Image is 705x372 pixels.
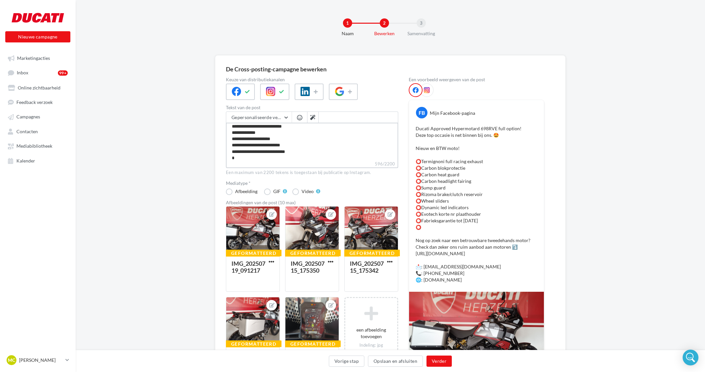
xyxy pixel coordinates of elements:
[291,260,325,274] div: IMG_20250715_175350
[226,181,398,186] label: Mediatype *
[302,189,314,194] div: Video
[231,260,265,274] div: IMG_20250719_091217
[18,85,61,90] span: Online zichtbaarheid
[273,189,280,194] div: GIF
[8,357,15,363] span: MC
[4,66,72,79] a: Inbox99+
[226,250,281,257] div: Geformatteerd
[16,158,35,163] span: Kalender
[19,357,63,363] p: [PERSON_NAME]
[16,114,40,120] span: Campagnes
[380,18,389,28] div: 2
[343,18,352,28] div: 1
[4,96,72,108] a: Feedback verzoek
[417,18,426,28] div: 3
[226,66,327,72] div: De Cross-posting-campagne bewerken
[16,129,38,134] span: Contacten
[344,250,400,257] div: Geformatteerd
[235,189,257,194] div: Afbeelding
[226,161,398,168] label: 596/2200
[416,125,537,283] p: Ducati Approved Hypermotard 698RVE full option! Deze top occasie is net binnen bij ons. 🤩 Nieuw e...
[4,140,72,152] a: Mediabibliotheek
[4,155,72,166] a: Kalender
[327,30,369,37] div: Naam
[4,111,72,122] a: Campagnes
[329,356,364,367] button: Vorige stap
[226,170,398,176] div: Een maximum van 2200 tekens is toegestaan bij publicatie op Instagram.
[5,31,70,42] button: Nieuwe campagne
[426,356,452,367] button: Verder
[4,82,72,93] a: Online zichtbaarheid
[430,110,475,116] div: Mijn Facebook-pagina
[4,52,72,64] a: Marketingacties
[226,105,398,110] label: Tekst van de post
[683,350,698,365] div: Open Intercom Messenger
[285,250,341,257] div: Geformatteerd
[5,354,70,366] a: MC [PERSON_NAME]
[226,340,281,348] div: Geformatteerd
[4,125,72,137] a: Contacten
[226,112,292,123] button: Gepersonaliseerde velden
[368,356,423,367] button: Opslaan en afsluiten
[400,30,442,37] div: Samenvatting
[226,77,398,82] label: Keuze van distributiekanalen
[350,260,384,274] div: IMG_20250715_175342
[17,55,50,61] span: Marketingacties
[226,200,398,205] div: Afbeeldingen van de post (10 max)
[409,77,544,82] div: Een voorbeeld weergeven van de post
[17,70,28,76] span: Inbox
[285,340,341,348] div: Geformatteerd
[16,143,52,149] span: Mediabibliotheek
[58,70,68,76] div: 99+
[416,107,427,118] div: FB
[363,30,405,37] div: Bewerken
[231,114,287,120] span: Gepersonaliseerde velden
[16,99,53,105] span: Feedback verzoek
